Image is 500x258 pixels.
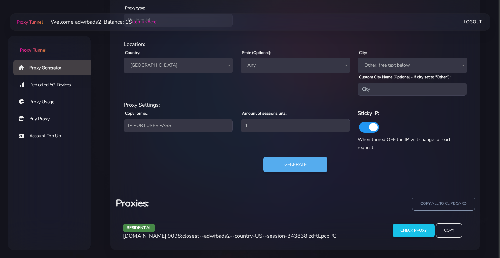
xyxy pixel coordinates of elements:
[125,5,145,11] label: Proxy type:
[125,50,140,55] label: Country:
[436,223,462,238] input: Copy
[120,40,471,48] div: Location:
[263,157,328,172] button: Generate
[464,16,482,28] a: Logout
[120,101,471,109] div: Proxy Settings:
[358,136,452,151] span: When turned OFF the IP will change for each request.
[242,50,271,55] label: State (Optional):
[125,110,148,116] label: Copy format:
[13,94,96,110] a: Proxy Usage
[242,110,287,116] label: Amount of sessions urls:
[359,74,451,80] label: Custom City Name (Optional - If city set to "Other"):
[393,224,435,237] input: Check Proxy
[15,17,43,27] a: Proxy Tunnel
[359,50,367,55] label: City:
[123,232,337,240] span: [DOMAIN_NAME]:9098:closest--adwfbads2--country-US--session-343838:zcFtLpcpPG
[13,60,96,75] a: Proxy Generator
[358,58,467,73] span: Other, free text below
[358,109,467,118] h6: Sticky IP:
[20,47,46,53] span: Proxy Tunnel
[358,83,467,96] input: City
[362,61,463,70] span: Other, free text below
[13,129,96,144] a: Account Top Up
[468,226,492,250] iframe: Webchat Widget
[123,224,155,232] span: residential
[124,58,233,73] span: United States of America
[116,197,291,210] h3: Proxies:
[241,58,350,73] span: Any
[245,61,346,70] span: Any
[13,77,96,92] a: Dedicated 5G Devices
[17,19,43,25] span: Proxy Tunnel
[8,36,91,54] a: Proxy Tunnel
[43,18,157,26] li: Welcome adwfbads2. Balance: 1$
[128,61,229,70] span: United States of America
[13,111,96,127] a: Buy Proxy
[132,18,157,25] a: (top-up here)
[412,197,475,211] input: copy all to clipboard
